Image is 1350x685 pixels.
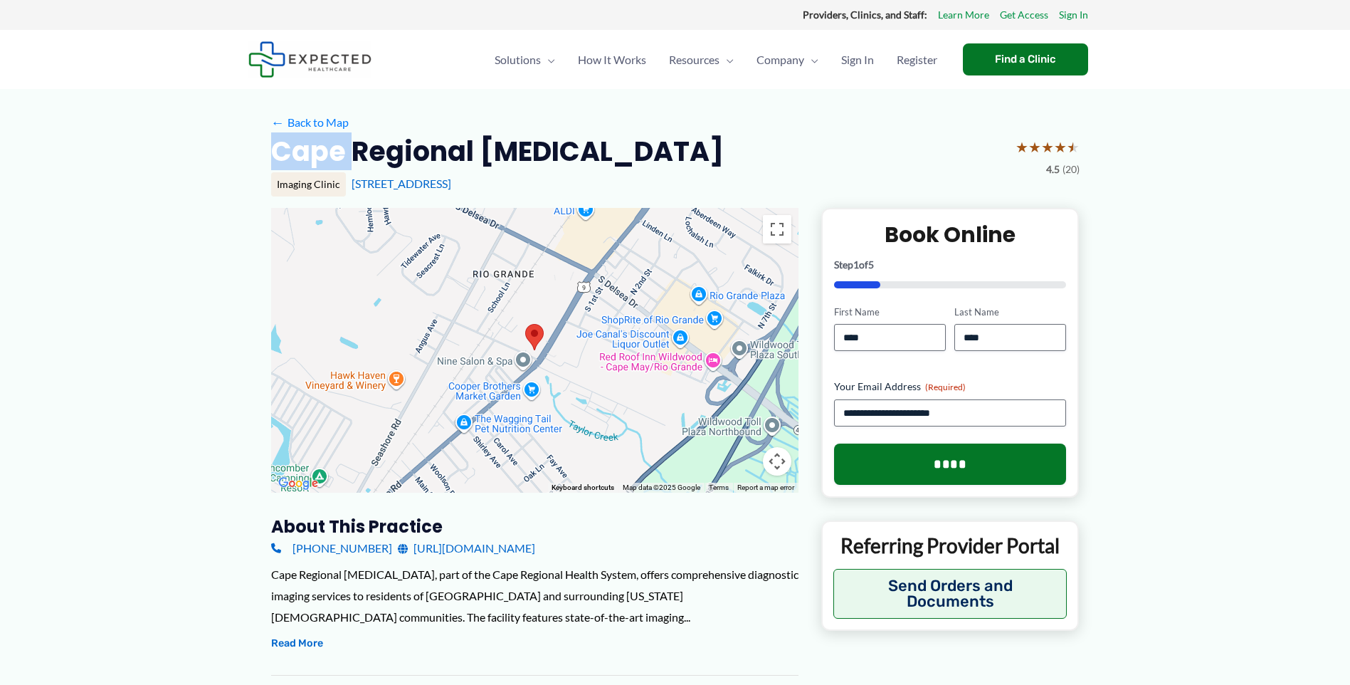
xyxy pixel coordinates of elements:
span: Menu Toggle [804,35,818,85]
span: How It Works [578,35,646,85]
span: Menu Toggle [541,35,555,85]
span: ★ [1054,134,1067,160]
label: First Name [834,305,946,319]
h2: Cape Regional [MEDICAL_DATA] [271,134,724,169]
a: ResourcesMenu Toggle [658,35,745,85]
strong: Providers, Clinics, and Staff: [803,9,927,21]
button: Send Orders and Documents [833,569,1067,619]
a: Report a map error [737,483,794,491]
span: (20) [1062,160,1080,179]
span: ★ [1067,134,1080,160]
a: [PHONE_NUMBER] [271,538,392,559]
button: Read More [271,635,323,652]
a: Sign In [1059,6,1088,24]
span: ★ [1041,134,1054,160]
a: Get Access [1000,6,1048,24]
div: Imaging Clinic [271,172,346,197]
a: Register [885,35,949,85]
button: Toggle fullscreen view [763,215,791,244]
a: Terms (opens in new tab) [709,483,729,491]
p: Step of [834,260,1067,270]
span: Company [756,35,804,85]
nav: Primary Site Navigation [483,35,949,85]
a: CompanyMenu Toggle [745,35,830,85]
span: Solutions [495,35,541,85]
span: (Required) [925,382,966,392]
span: ← [271,115,285,129]
a: Open this area in Google Maps (opens a new window) [275,474,322,493]
span: Map data ©2025 Google [623,483,700,491]
span: 4.5 [1046,160,1060,179]
span: 1 [853,258,859,271]
label: Last Name [954,305,1066,319]
span: 5 [868,258,874,271]
span: Menu Toggle [719,35,734,85]
a: [STREET_ADDRESS] [352,177,451,190]
a: [URL][DOMAIN_NAME] [398,538,535,559]
label: Your Email Address [834,380,1067,394]
span: Register [897,35,937,85]
a: Find a Clinic [963,43,1088,75]
a: SolutionsMenu Toggle [483,35,566,85]
span: ★ [1016,134,1028,160]
div: Cape Regional [MEDICAL_DATA], part of the Cape Regional Health System, offers comprehensive diagn... [271,564,798,627]
h3: About this practice [271,516,798,538]
span: Sign In [841,35,874,85]
h2: Book Online [834,221,1067,249]
p: Referring Provider Portal [833,533,1067,558]
img: Google [275,474,322,493]
button: Map camera controls [763,447,791,476]
span: Resources [669,35,719,85]
a: Learn More [938,6,989,24]
a: Sign In [830,35,885,85]
a: How It Works [566,35,658,85]
img: Expected Healthcare Logo - side, dark font, small [248,41,371,78]
span: ★ [1028,134,1041,160]
a: ←Back to Map [271,112,349,133]
button: Keyboard shortcuts [552,483,614,493]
